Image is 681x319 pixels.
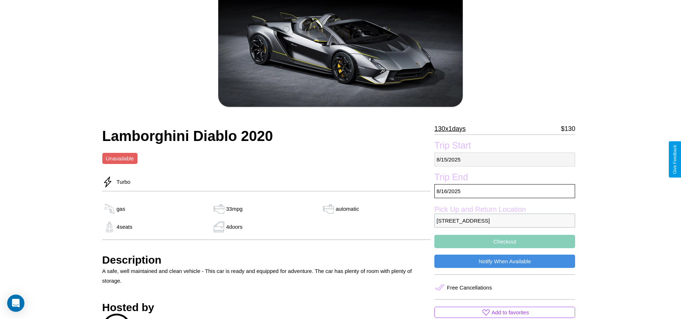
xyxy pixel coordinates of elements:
p: 4 seats [117,222,132,232]
p: 8 / 15 / 2025 [434,152,575,167]
p: Add to favorites [491,307,529,317]
p: Unavailable [106,154,134,163]
button: Checkout [434,235,575,248]
label: Trip Start [434,140,575,152]
div: Open Intercom Messenger [7,295,24,312]
p: 4 doors [226,222,243,232]
div: Give Feedback [672,145,677,174]
label: Trip End [434,172,575,184]
p: A safe, well maintained and clean vehicle - This car is ready and equipped for adventure. The car... [102,266,431,286]
img: gas [212,204,226,214]
p: 130 x 1 days [434,123,466,135]
img: gas [102,204,117,214]
h3: Description [102,254,431,266]
p: Turbo [113,177,131,187]
p: 8 / 16 / 2025 [434,184,575,198]
img: gas [212,222,226,232]
p: [STREET_ADDRESS] [434,214,575,228]
label: Pick Up and Return Location [434,205,575,214]
h2: Lamborghini Diablo 2020 [102,128,431,144]
img: gas [102,222,117,232]
button: Notify When Available [434,255,575,268]
p: gas [117,204,125,214]
p: Free Cancellations [447,283,492,292]
button: Add to favorites [434,307,575,318]
p: automatic [336,204,359,214]
p: 33 mpg [226,204,243,214]
h3: Hosted by [102,301,431,314]
p: $ 130 [561,123,575,135]
img: gas [321,204,336,214]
